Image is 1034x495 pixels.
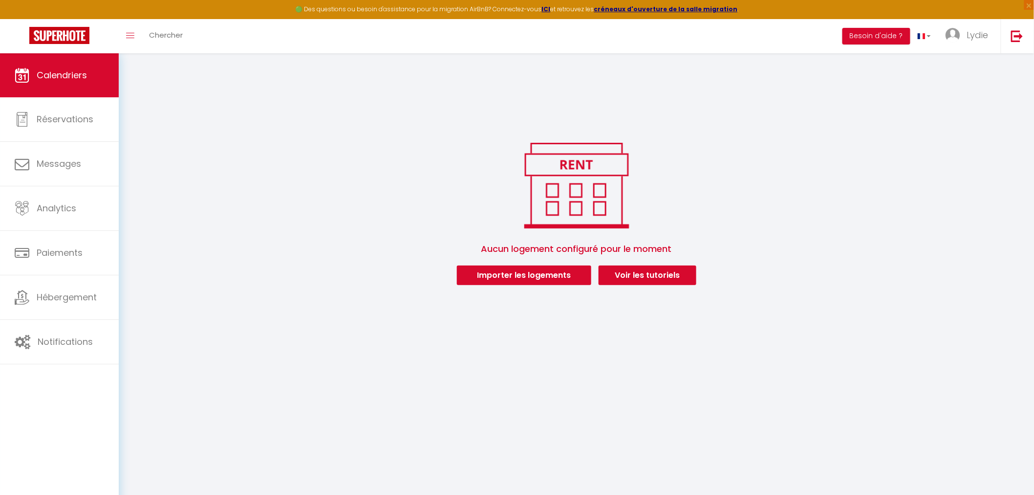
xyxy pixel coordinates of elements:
img: Super Booking [29,27,89,44]
span: Réservations [37,113,93,125]
span: Lydie [967,29,989,41]
span: Calendriers [37,69,87,81]
button: Ouvrir le widget de chat LiveChat [8,4,37,33]
img: ... [946,28,960,43]
span: Analytics [37,202,76,214]
a: Chercher [142,19,190,53]
a: Voir les tutoriels [599,266,696,285]
button: Importer les logements [457,266,591,285]
span: Notifications [38,336,93,348]
span: Messages [37,157,81,170]
span: Hébergement [37,291,97,303]
img: logout [1011,30,1023,42]
span: Paiements [37,247,83,259]
img: rent.png [514,138,639,232]
a: ... Lydie [938,19,1001,53]
button: Besoin d'aide ? [842,28,910,45]
a: ICI [542,5,551,13]
a: créneaux d'ouverture de la salle migration [594,5,738,13]
span: Chercher [149,30,183,40]
span: Aucun logement configuré pour le moment [130,232,1022,266]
